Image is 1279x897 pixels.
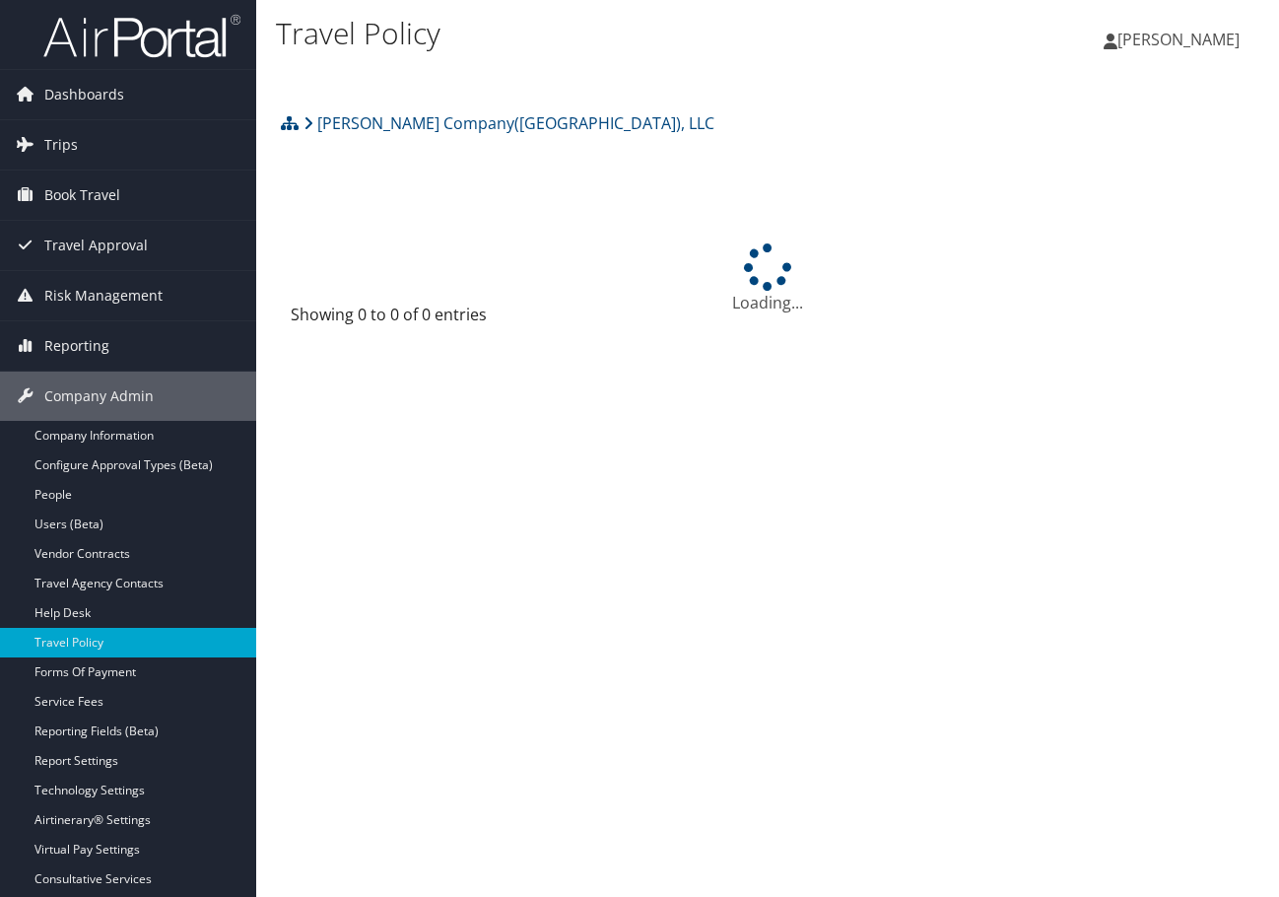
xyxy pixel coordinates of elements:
span: [PERSON_NAME] [1117,29,1240,50]
span: Dashboards [44,70,124,119]
div: Showing 0 to 0 of 0 entries [291,303,507,336]
div: Loading... [276,243,1259,314]
span: Risk Management [44,271,163,320]
span: Company Admin [44,372,154,421]
span: Travel Approval [44,221,148,270]
span: Reporting [44,321,109,371]
h1: Travel Policy [276,13,931,54]
span: Book Travel [44,171,120,220]
a: [PERSON_NAME] [1104,10,1259,69]
span: Trips [44,120,78,170]
img: airportal-logo.png [43,13,240,59]
a: [PERSON_NAME] Company([GEOGRAPHIC_DATA]), LLC [303,103,714,143]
